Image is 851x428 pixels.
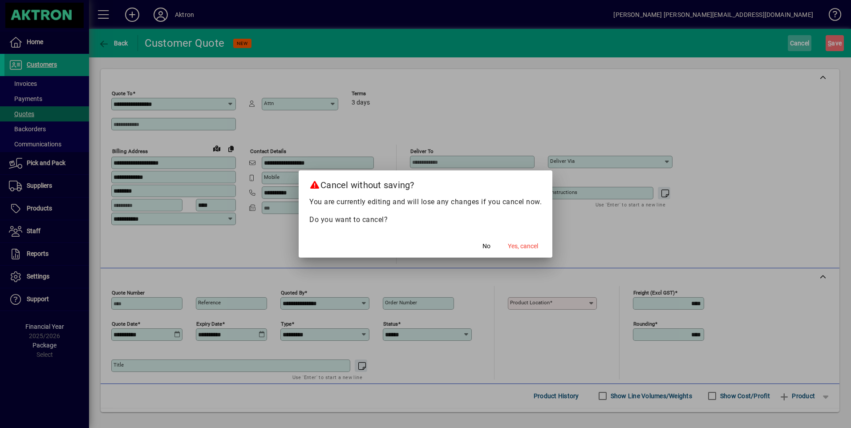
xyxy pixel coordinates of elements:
h2: Cancel without saving? [299,170,552,196]
p: You are currently editing and will lose any changes if you cancel now. [309,197,542,207]
button: No [472,238,501,254]
span: Yes, cancel [508,242,538,251]
p: Do you want to cancel? [309,214,542,225]
button: Yes, cancel [504,238,542,254]
span: No [482,242,490,251]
